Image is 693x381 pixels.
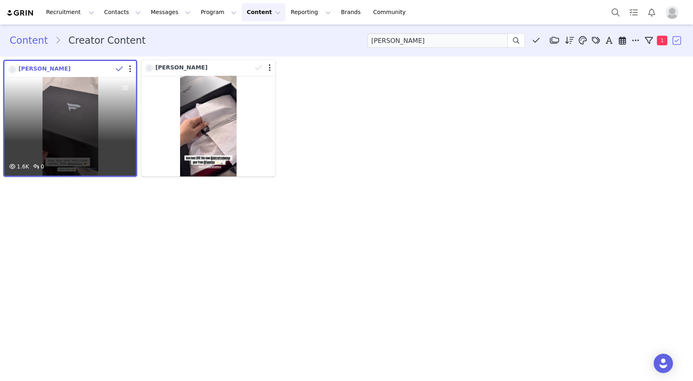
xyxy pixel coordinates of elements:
button: Program [196,3,241,21]
img: 03ced99d-8511-4c51-97a8-e42fd59450c2--s.jpg [8,65,16,73]
div: Open Intercom Messenger [654,354,673,373]
img: placeholder-profile.jpg [666,6,679,19]
button: 1 [642,34,671,47]
button: Recruitment [41,3,99,21]
span: [PERSON_NAME] [155,64,207,71]
a: Community [369,3,414,21]
a: Content [10,33,55,48]
button: Search [607,3,624,21]
button: Notifications [643,3,661,21]
img: 03ced99d-8511-4c51-97a8-e42fd59450c2--s.jpg [145,64,153,72]
button: Reporting [286,3,336,21]
a: Tasks [625,3,642,21]
button: Messages [146,3,195,21]
button: Content [242,3,286,21]
img: grin logo [6,9,34,17]
span: 1 [657,36,667,45]
span: 1.6K [7,163,29,170]
input: Search labels, captions, # and @ tags [367,33,508,48]
button: Contacts [99,3,146,21]
span: 0 [31,163,45,170]
button: Profile [661,6,687,19]
span: [PERSON_NAME] [18,65,71,72]
a: Brands [336,3,368,21]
